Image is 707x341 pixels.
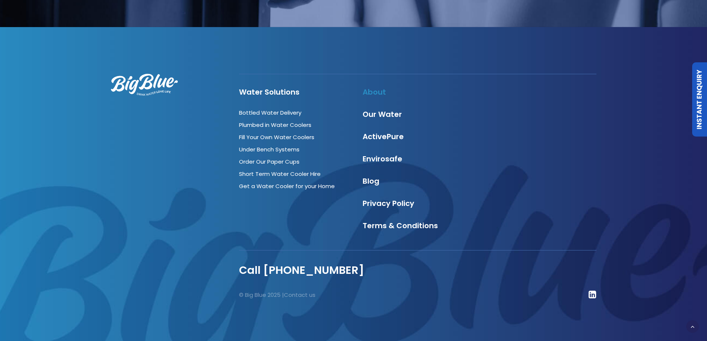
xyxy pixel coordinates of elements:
[239,145,300,153] a: Under Bench Systems
[239,158,300,165] a: Order Our Paper Cups
[239,263,364,278] a: Call [PHONE_NUMBER]
[363,176,379,186] a: Blog
[363,109,402,119] a: Our Water
[239,109,301,117] a: Bottled Water Delivery
[363,131,404,142] a: ActivePure
[658,292,697,331] iframe: Chatbot
[363,198,414,209] a: Privacy Policy
[692,62,707,137] a: Instant Enquiry
[363,87,386,97] a: About
[239,121,311,129] a: Plumbed in Water Coolers
[239,290,411,300] p: © Big Blue 2025 |
[239,133,314,141] a: Fill Your Own Water Coolers
[363,220,438,231] a: Terms & Conditions
[239,88,349,96] h4: Water Solutions
[239,182,335,190] a: Get a Water Cooler for your Home
[284,291,315,299] a: Contact us
[363,154,402,164] a: Envirosafe
[239,170,321,178] a: Short Term Water Cooler Hire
